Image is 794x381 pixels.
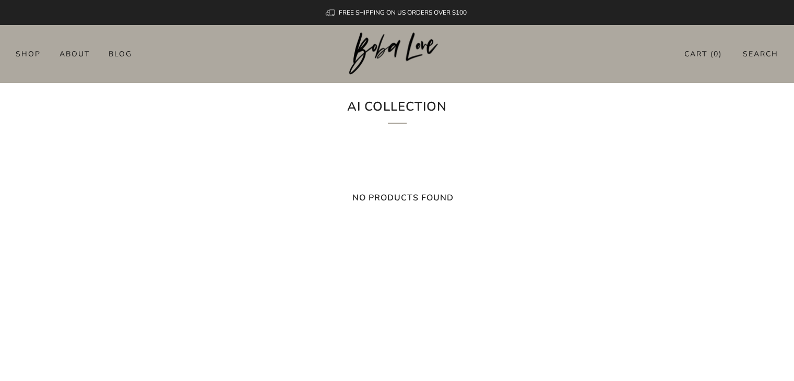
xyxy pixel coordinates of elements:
h1: AI Collection [253,96,541,124]
a: Shop [16,45,41,62]
items-count: 0 [714,49,719,59]
a: Cart [684,45,722,63]
a: Search [743,45,778,63]
a: Boba Love [349,32,445,76]
h5: No products found [171,190,635,206]
span: FREE SHIPPING ON US ORDERS OVER $100 [339,8,467,17]
a: About [60,45,90,62]
img: Boba Love [349,32,445,75]
a: Blog [109,45,132,62]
